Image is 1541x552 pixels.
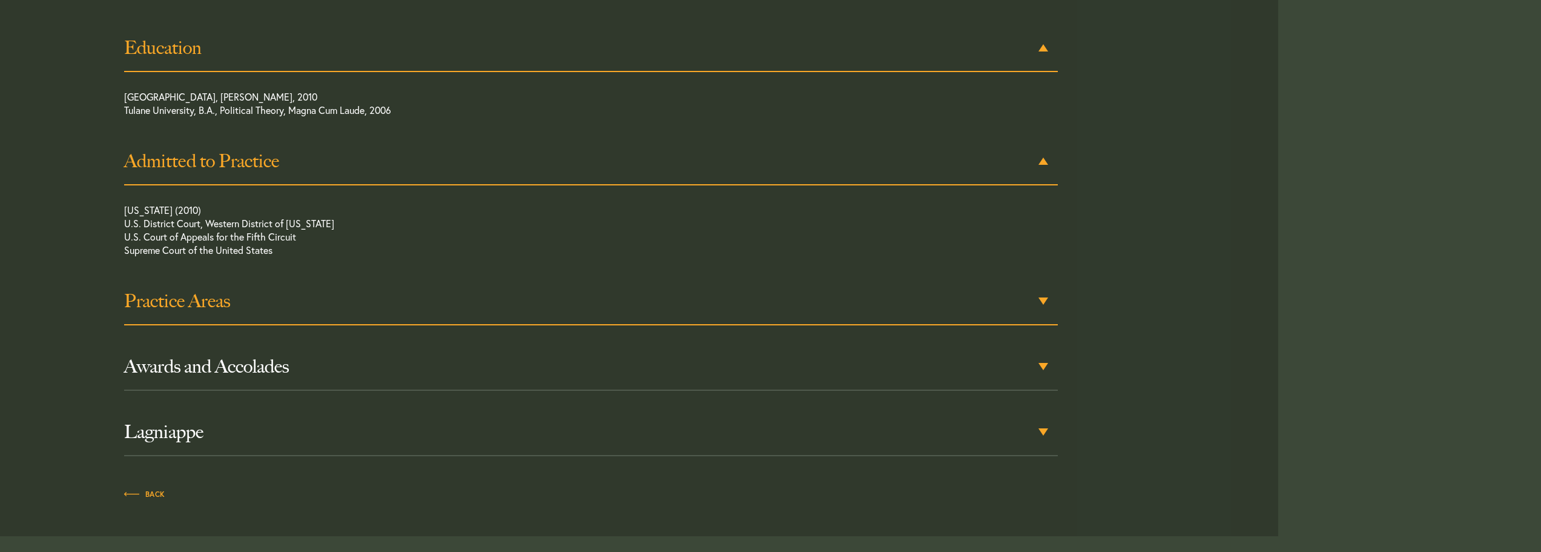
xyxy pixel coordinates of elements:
[124,290,1058,312] h3: Practice Areas
[124,90,965,123] p: [GEOGRAPHIC_DATA], [PERSON_NAME], 2010 Tulane University, B.A., Political Theory, Magna Cum Laude...
[124,421,1058,443] h3: Lagniappe
[124,204,965,263] p: [US_STATE] (2010) U.S. District Court, Western District of [US_STATE] U.S. Court of Appeals for t...
[124,356,1058,377] h3: Awards and Accolades
[124,487,165,500] a: Back
[124,37,1058,59] h3: Education
[124,491,165,498] span: Back
[124,150,1058,172] h3: Admitted to Practice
